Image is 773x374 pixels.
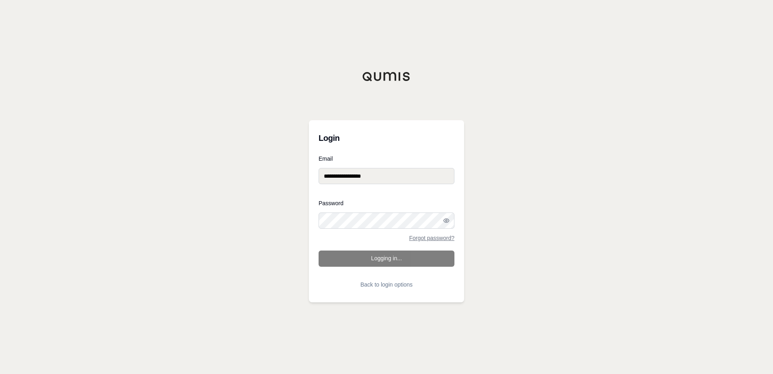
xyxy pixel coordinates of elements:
label: Password [319,200,454,206]
img: Qumis [362,72,411,81]
a: Forgot password? [409,235,454,241]
h3: Login [319,130,454,146]
button: Back to login options [319,276,454,293]
label: Email [319,156,454,161]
